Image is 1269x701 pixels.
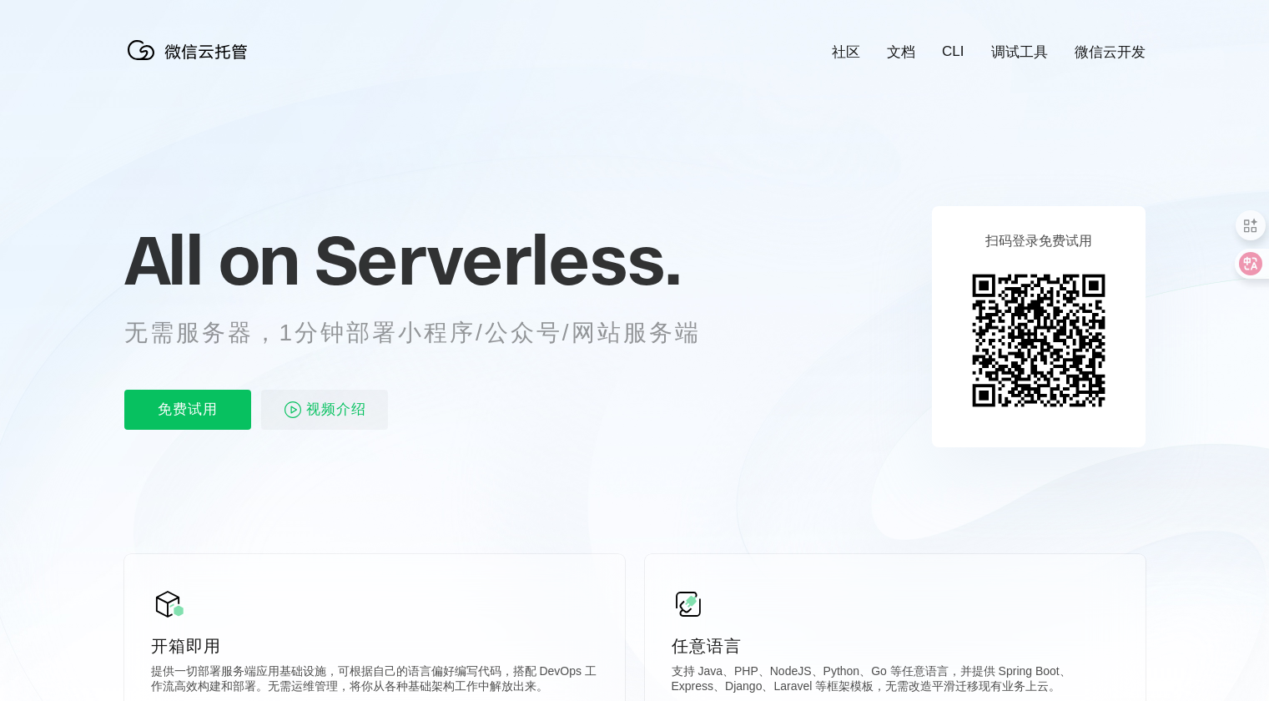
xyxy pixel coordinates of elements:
a: 微信云托管 [124,55,258,69]
p: 任意语言 [672,634,1119,658]
span: 视频介绍 [306,390,366,430]
span: Serverless. [315,218,681,301]
img: video_play.svg [283,400,303,420]
a: 微信云开发 [1075,43,1146,62]
p: 免费试用 [124,390,251,430]
p: 提供一切部署服务端应用基础设施，可根据自己的语言偏好编写代码，搭配 DevOps 工作流高效构建和部署。无需运维管理，将你从各种基础架构工作中解放出来。 [151,664,598,698]
a: CLI [942,43,964,60]
a: 社区 [832,43,860,62]
a: 调试工具 [991,43,1048,62]
p: 无需服务器，1分钟部署小程序/公众号/网站服务端 [124,316,732,350]
img: 微信云托管 [124,33,258,67]
p: 开箱即用 [151,634,598,658]
a: 文档 [887,43,915,62]
span: All on [124,218,299,301]
p: 扫码登录免费试用 [985,233,1092,250]
p: 支持 Java、PHP、NodeJS、Python、Go 等任意语言，并提供 Spring Boot、Express、Django、Laravel 等框架模板，无需改造平滑迁移现有业务上云。 [672,664,1119,698]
